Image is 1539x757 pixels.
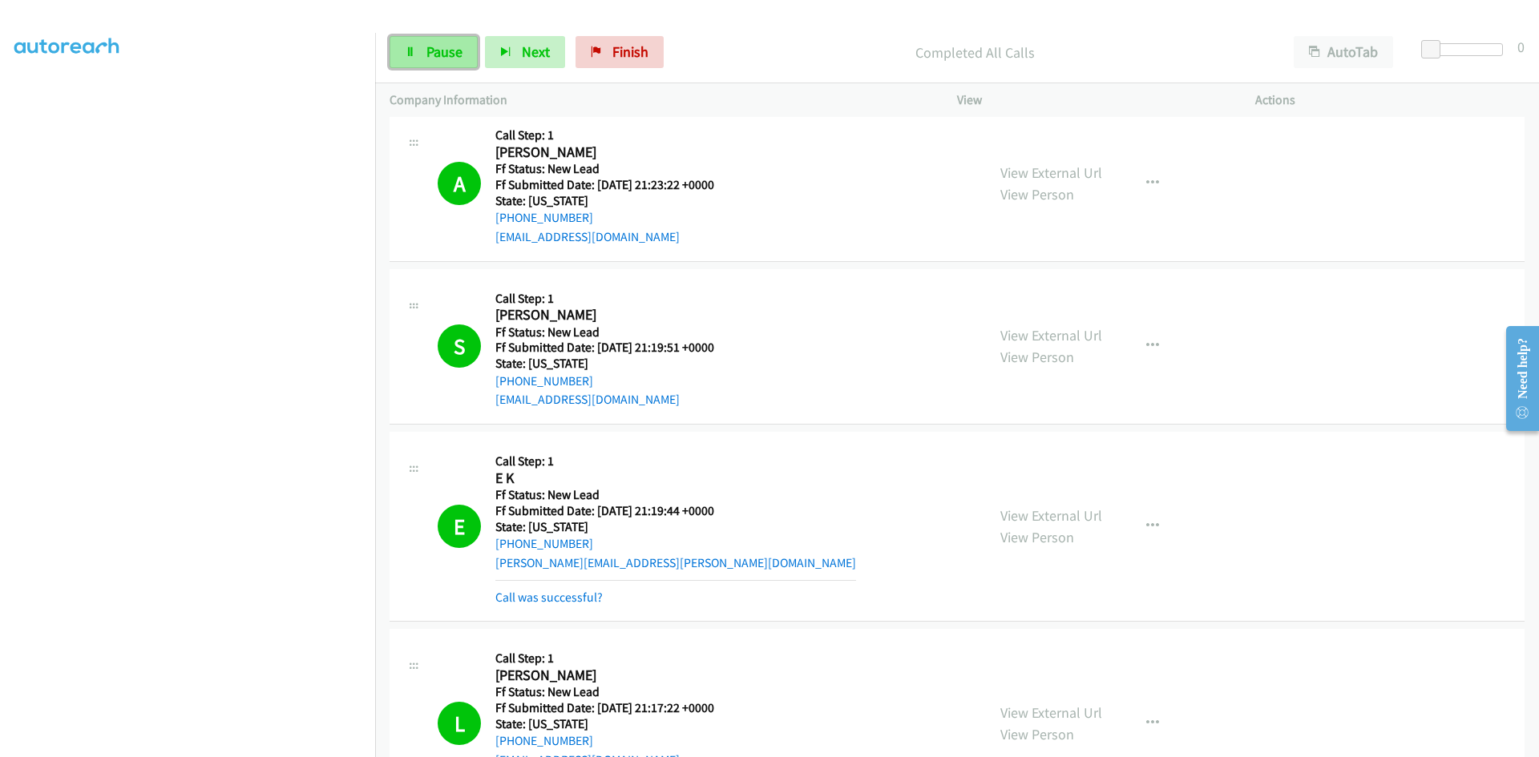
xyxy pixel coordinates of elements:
[495,684,714,700] h5: Ff Status: New Lead
[438,324,481,368] h1: S
[438,505,481,548] h1: E
[495,193,714,209] h5: State: [US_STATE]
[426,42,463,61] span: Pause
[495,453,856,469] h5: Call Step: 1
[1000,326,1102,344] a: View External Url
[438,702,481,745] h1: L
[495,666,714,685] h2: [PERSON_NAME]
[495,700,714,716] h5: Ff Submitted Date: [DATE] 21:17:22 +0000
[1517,36,1525,58] div: 0
[495,340,714,356] h5: Ff Submitted Date: [DATE] 21:19:51 +0000
[495,733,593,748] a: [PHONE_NUMBER]
[495,650,714,666] h5: Call Step: 1
[1255,91,1525,110] p: Actions
[1000,506,1102,525] a: View External Url
[438,162,481,205] h1: A
[1429,43,1503,56] div: Delay between calls (in seconds)
[957,91,1226,110] p: View
[1000,703,1102,722] a: View External Url
[576,36,664,68] a: Finish
[612,42,648,61] span: Finish
[495,306,714,324] h2: [PERSON_NAME]
[495,324,714,340] h5: Ff Status: New Lead
[1000,163,1102,182] a: View External Url
[1294,36,1393,68] button: AutoTab
[1000,348,1074,366] a: View Person
[495,291,714,307] h5: Call Step: 1
[390,91,928,110] p: Company Information
[495,590,603,605] a: Call was successful?
[495,555,856,570] a: [PERSON_NAME][EMAIL_ADDRESS][PERSON_NAME][DOMAIN_NAME]
[495,161,714,177] h5: Ff Status: New Lead
[1000,725,1074,743] a: View Person
[485,36,565,68] button: Next
[495,210,593,225] a: [PHONE_NUMBER]
[495,392,680,407] a: [EMAIL_ADDRESS][DOMAIN_NAME]
[1493,315,1539,442] iframe: Resource Center
[495,356,714,372] h5: State: [US_STATE]
[495,143,714,162] h2: [PERSON_NAME]
[1000,528,1074,546] a: View Person
[495,487,856,503] h5: Ff Status: New Lead
[390,36,478,68] a: Pause
[495,177,714,193] h5: Ff Submitted Date: [DATE] 21:23:22 +0000
[1000,185,1074,203] a: View Person
[495,229,680,244] a: [EMAIL_ADDRESS][DOMAIN_NAME]
[495,716,714,732] h5: State: [US_STATE]
[522,42,550,61] span: Next
[495,469,856,488] h2: E K
[495,519,856,535] h5: State: [US_STATE]
[495,373,593,389] a: [PHONE_NUMBER]
[685,42,1265,63] p: Completed All Calls
[495,536,593,551] a: [PHONE_NUMBER]
[495,503,856,519] h5: Ff Submitted Date: [DATE] 21:19:44 +0000
[495,127,714,143] h5: Call Step: 1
